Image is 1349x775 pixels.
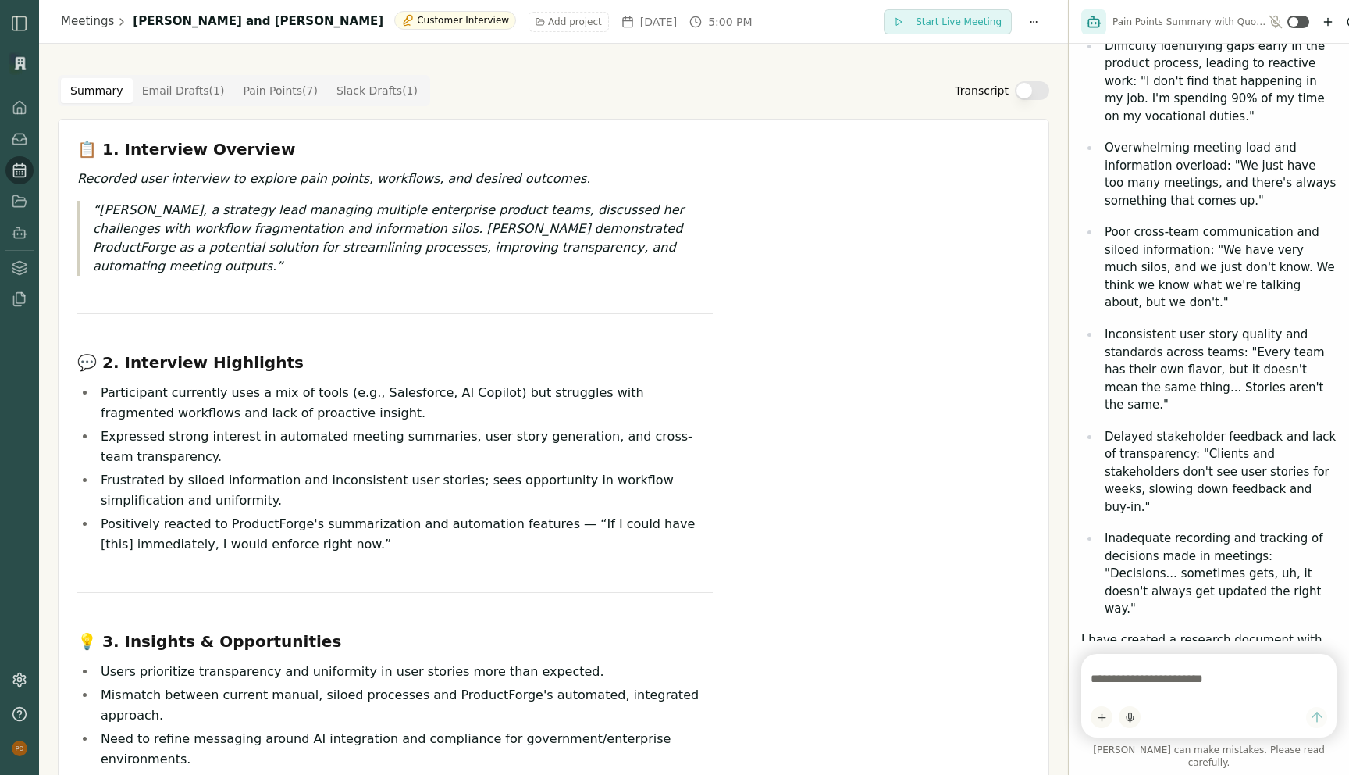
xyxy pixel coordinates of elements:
[96,383,713,423] li: Participant currently uses a mix of tools (e.g., Salesforce, AI Copilot) but struggles with fragm...
[1306,707,1327,728] button: Send message
[1105,37,1337,126] p: Difficulty identifying gaps early in the product process, leading to reactive work: "I don't find...
[61,12,114,30] a: Meetings
[1105,428,1337,516] p: Delayed stakeholder feedback and lack of transparency: "Clients and stakeholders don't see user s...
[77,630,713,652] h3: 💡 3. Insights & Opportunities
[96,729,713,770] li: Need to refine messaging around AI integration and compliance for government/enterprise environme...
[1287,16,1309,28] button: Toggle ambient mode
[96,427,713,467] li: Expressed strong interest in automated meeting summaries, user story generation, and cross-team t...
[10,14,29,33] img: sidebar
[77,171,590,186] em: Recorded user interview to explore pain points, workflows, and desired outcomes.
[1119,706,1141,728] button: Start dictation
[640,14,677,30] span: [DATE]
[916,16,1002,28] span: Start Live Meeting
[1091,706,1112,728] button: Add content to chat
[133,78,234,103] button: Email Drafts ( 1 )
[529,12,609,32] button: Add project
[96,470,713,511] li: Frustrated by siloed information and inconsistent user stories; sees opportunity in workflow simp...
[77,352,713,373] h3: 💬 2. Interview Highlights
[1105,326,1337,414] p: Inconsistent user story quality and standards across teams: "Every team has their own flavor, but...
[1081,744,1337,769] span: [PERSON_NAME] can make mistakes. Please read carefully.
[1112,16,1269,28] span: Pain Points Summary with Quotes for Customer Research
[96,514,713,555] li: Positively reacted to ProductForge's summarization and automation features — “If I could have [th...
[96,685,713,726] li: Mismatch between current manual, siloed processes and ProductForge's automated, integrated approach.
[1105,530,1337,618] p: Inadequate recording and tracking of decisions made in meetings: "Decisions... sometimes gets, uh...
[708,14,752,30] span: 5:00 PM
[10,14,29,33] button: Open Sidebar
[1319,12,1337,31] button: New chat
[955,83,1009,98] label: Transcript
[394,11,516,30] div: Customer Interview
[884,9,1012,34] button: Start Live Meeting
[61,78,133,103] button: Summary
[327,78,427,103] button: Slack Drafts ( 1 )
[133,12,383,30] h1: [PERSON_NAME] and [PERSON_NAME]
[1105,223,1337,312] p: Poor cross-team communication and siloed information: "We have very much silos, and we just don't...
[5,700,34,728] button: Help
[9,52,32,75] img: Organization logo
[233,78,327,103] button: Pain Points ( 7 )
[93,201,713,276] p: [PERSON_NAME], a strategy lead managing multiple enterprise product teams, discussed her challeng...
[12,741,27,756] img: profile
[548,16,602,28] span: Add project
[1105,139,1337,209] p: Overwhelming meeting load and information overload: "We just have too many meetings, and there's ...
[96,662,713,682] li: Users prioritize transparency and uniformity in user stories more than expected.
[77,138,713,160] h3: 📋 1. Interview Overview
[1081,631,1337,737] p: I have created a research document with this summary and tagged it to the Customer Research proje...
